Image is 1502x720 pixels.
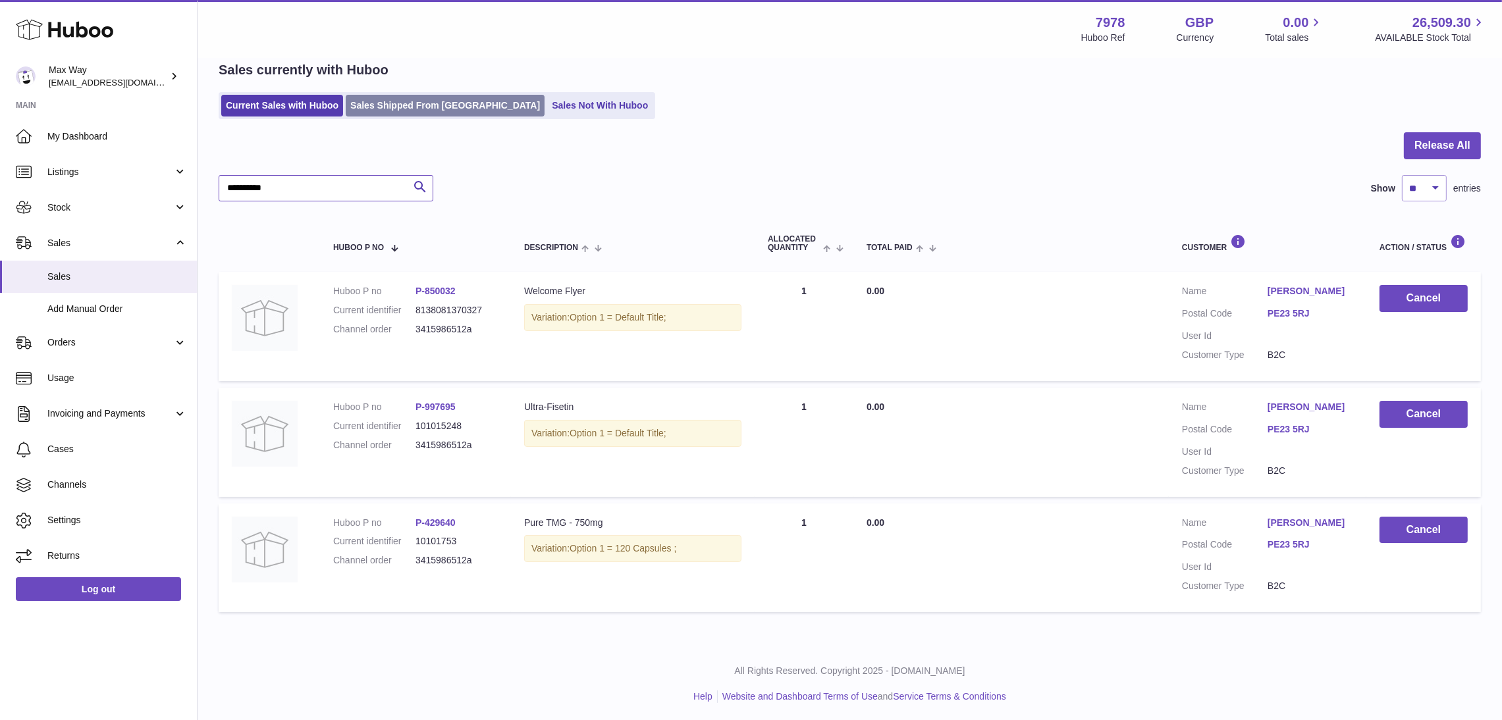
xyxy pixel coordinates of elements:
dd: 3415986512a [416,323,498,336]
dt: Current identifier [333,420,416,432]
div: Ultra-Fisetin [524,401,741,413]
dt: Huboo P no [333,285,416,297]
dd: B2C [1268,349,1353,361]
span: Channels [47,478,187,491]
dt: Channel order [333,554,416,567]
dd: B2C [1268,465,1353,477]
span: Sales [47,270,187,283]
img: Max@LongevityBox.co.uk [16,66,36,86]
dd: 3415986512a [416,554,498,567]
dt: Huboo P no [333,401,416,413]
span: entries [1453,182,1481,195]
a: [PERSON_NAME] [1268,285,1353,297]
td: 1 [755,503,853,613]
dt: Current identifier [333,304,416,317]
span: [EMAIL_ADDRESS][DOMAIN_NAME] [49,77,194,88]
td: 1 [755,388,853,497]
button: Release All [1404,132,1481,159]
span: 0.00 [867,401,884,412]
a: 26,509.30 AVAILABLE Stock Total [1375,14,1486,44]
span: Invoicing and Payments [47,407,173,420]
dt: Customer Type [1182,465,1268,477]
p: All Rights Reserved. Copyright 2025 - [DOMAIN_NAME] [208,665,1491,677]
dt: Name [1182,517,1268,532]
span: Stock [47,201,173,214]
div: Action / Status [1380,234,1468,252]
div: Variation: [524,535,741,562]
span: Listings [47,166,173,178]
span: AVAILABLE Stock Total [1375,32,1486,44]
strong: GBP [1185,14,1214,32]
button: Cancel [1380,285,1468,312]
div: Huboo Ref [1081,32,1125,44]
a: PE23 5RJ [1268,307,1353,320]
img: no-photo.jpg [232,401,298,467]
a: Log out [16,577,181,601]
a: P-850032 [416,286,456,296]
dt: Channel order [333,323,416,336]
span: Huboo P no [333,244,384,252]
dd: 10101753 [416,535,498,548]
li: and [718,690,1006,703]
span: Total sales [1265,32,1324,44]
label: Show [1371,182,1395,195]
dd: 101015248 [416,420,498,432]
span: Option 1 = 120 Capsules ; [570,543,676,553]
a: Sales Not With Huboo [547,95,653,116]
dt: Customer Type [1182,580,1268,592]
span: My Dashboard [47,130,187,143]
dt: Current identifier [333,535,416,548]
a: P-997695 [416,401,456,412]
span: 0.00 [867,286,884,296]
a: [PERSON_NAME] [1268,517,1353,529]
span: 0.00 [867,517,884,528]
td: 1 [755,272,853,381]
span: Orders [47,336,173,349]
div: Customer [1182,234,1353,252]
span: Returns [47,550,187,562]
span: Description [524,244,578,252]
dt: Postal Code [1182,307,1268,323]
span: Option 1 = Default Title; [570,312,666,322]
span: 0.00 [1283,14,1309,32]
span: 26,509.30 [1412,14,1471,32]
dt: Customer Type [1182,349,1268,361]
dt: Name [1182,285,1268,301]
dt: User Id [1182,330,1268,342]
dt: User Id [1182,446,1268,458]
span: Cases [47,443,187,455]
div: Pure TMG - 750mg [524,517,741,529]
span: Total paid [867,244,913,252]
h2: Sales currently with Huboo [219,61,389,79]
a: Help [693,691,712,702]
dt: Postal Code [1182,538,1268,554]
img: no-photo.jpg [232,285,298,351]
span: Option 1 = Default Title; [570,428,666,438]
button: Cancel [1380,517,1468,544]
span: Settings [47,514,187,527]
span: Sales [47,237,173,249]
div: Variation: [524,420,741,447]
button: Cancel [1380,401,1468,428]
dd: 8138081370327 [416,304,498,317]
dd: 3415986512a [416,439,498,451]
a: P-429640 [416,517,456,528]
a: Service Terms & Conditions [893,691,1006,702]
a: PE23 5RJ [1268,538,1353,551]
strong: 7978 [1096,14,1125,32]
dd: B2C [1268,580,1353,592]
a: Sales Shipped From [GEOGRAPHIC_DATA] [346,95,545,116]
a: 0.00 Total sales [1265,14,1324,44]
span: Usage [47,372,187,384]
dt: Channel order [333,439,416,451]
div: Max Way [49,64,167,89]
dt: Huboo P no [333,517,416,529]
span: ALLOCATED Quantity [768,235,820,252]
a: PE23 5RJ [1268,423,1353,436]
dt: Name [1182,401,1268,417]
dt: User Id [1182,561,1268,573]
a: Current Sales with Huboo [221,95,343,116]
div: Variation: [524,304,741,331]
img: no-photo.jpg [232,517,298,582]
div: Currency [1177,32,1214,44]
